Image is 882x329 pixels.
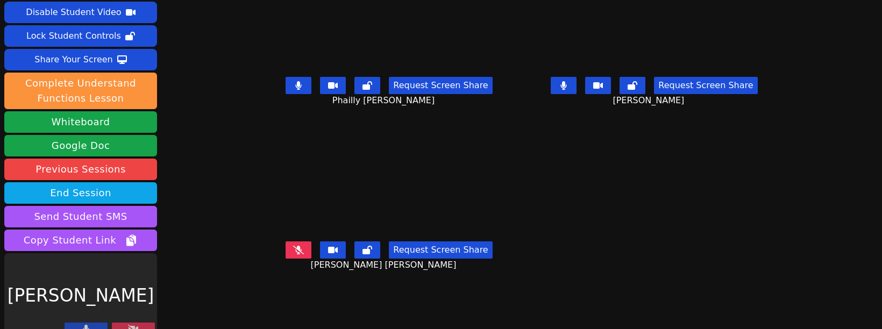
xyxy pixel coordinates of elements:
[4,182,157,204] button: End Session
[4,49,157,70] button: Share Your Screen
[4,230,157,251] button: Copy Student Link
[654,77,757,94] button: Request Screen Share
[613,94,687,107] span: [PERSON_NAME]
[4,135,157,156] a: Google Doc
[26,4,121,21] div: Disable Student Video
[26,27,121,45] div: Lock Student Controls
[311,259,459,271] span: [PERSON_NAME] [PERSON_NAME]
[332,94,437,107] span: Phailly [PERSON_NAME]
[4,73,157,109] button: Complete Understand Functions Lesson
[4,2,157,23] button: Disable Student Video
[389,77,492,94] button: Request Screen Share
[34,51,113,68] div: Share Your Screen
[4,206,157,227] button: Send Student SMS
[389,241,492,259] button: Request Screen Share
[24,233,138,248] span: Copy Student Link
[4,159,157,180] a: Previous Sessions
[4,111,157,133] button: Whiteboard
[4,25,157,47] button: Lock Student Controls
